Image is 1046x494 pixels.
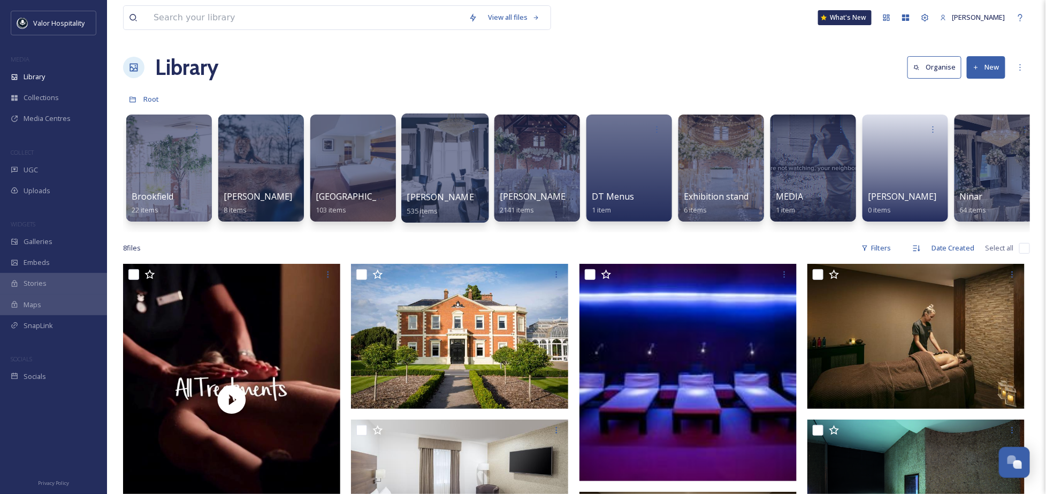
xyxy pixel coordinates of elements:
[952,12,1005,22] span: [PERSON_NAME]
[967,56,1005,78] button: New
[986,243,1014,253] span: Select all
[316,191,470,202] span: [GEOGRAPHIC_DATA][PERSON_NAME]
[24,113,71,124] span: Media Centres
[24,371,46,382] span: Socials
[776,191,803,202] span: MEDIA
[407,191,494,203] span: [PERSON_NAME] ALL
[960,192,987,215] a: Ninar64 items
[960,191,983,202] span: Ninar
[684,192,749,215] a: Exhibition stand6 items
[907,56,961,78] button: Organise
[407,192,494,216] a: [PERSON_NAME] ALL535 items
[500,191,610,202] span: [PERSON_NAME] Weddings
[38,480,69,487] span: Privacy Policy
[868,205,891,215] span: 0 items
[24,278,47,288] span: Stories
[224,192,292,215] a: [PERSON_NAME]8 items
[818,10,872,25] a: What's New
[38,476,69,489] a: Privacy Policy
[24,93,59,103] span: Collections
[24,257,50,268] span: Embeds
[935,7,1011,28] a: [PERSON_NAME]
[24,186,50,196] span: Uploads
[148,6,463,29] input: Search your library
[776,192,803,215] a: MEDIA1 item
[24,165,38,175] span: UGC
[132,192,173,215] a: Brookfield22 items
[33,18,85,28] span: Valor Hospitality
[907,56,967,78] a: Organise
[868,191,936,202] span: [PERSON_NAME]
[407,206,438,215] span: 535 items
[351,264,568,409] img: DT Hero image.jpeg
[999,447,1030,478] button: Open Chat
[143,93,159,105] a: Root
[316,192,470,215] a: [GEOGRAPHIC_DATA][PERSON_NAME]103 items
[24,321,53,331] span: SnapLink
[132,191,173,202] span: Brookfield
[316,205,346,215] span: 103 items
[856,238,896,259] div: Filters
[123,243,141,253] span: 8 file s
[592,191,634,202] span: DT Menus
[11,355,32,363] span: SOCIALS
[132,205,158,215] span: 22 items
[500,192,610,215] a: [PERSON_NAME] Weddings2141 items
[960,205,987,215] span: 64 items
[11,55,29,63] span: MEDIA
[500,205,534,215] span: 2141 items
[143,94,159,104] span: Root
[776,205,795,215] span: 1 item
[11,220,35,228] span: WIDGETS
[224,205,247,215] span: 8 items
[11,148,34,156] span: COLLECT
[17,18,28,28] img: images
[155,51,218,83] a: Library
[684,205,707,215] span: 6 items
[807,264,1025,409] img: Hot stone therapy.jpg
[926,238,980,259] div: Date Created
[868,192,936,215] a: [PERSON_NAME]0 items
[684,191,749,202] span: Exhibition stand
[592,205,611,215] span: 1 item
[579,264,797,481] img: Twilight image 1.png
[224,191,292,202] span: [PERSON_NAME]
[592,192,634,215] a: DT Menus1 item
[483,7,545,28] a: View all files
[24,72,45,82] span: Library
[24,237,52,247] span: Galleries
[24,300,41,310] span: Maps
